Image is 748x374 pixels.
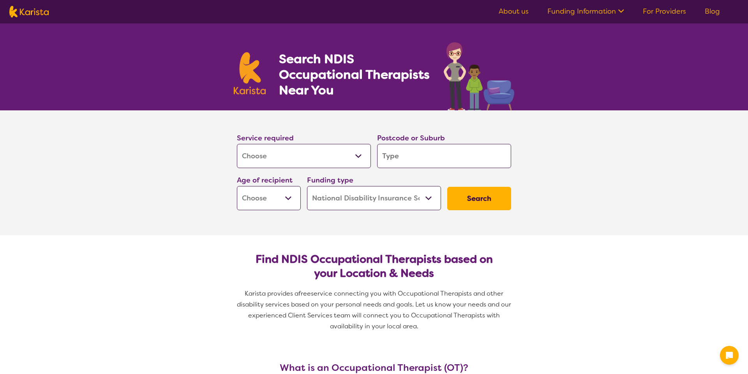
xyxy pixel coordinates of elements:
input: Type [377,144,511,168]
img: Karista logo [9,6,49,18]
label: Age of recipient [237,175,293,185]
img: Karista logo [234,52,266,94]
a: Funding Information [547,7,624,16]
a: For Providers [643,7,686,16]
label: Funding type [307,175,353,185]
h3: What is an Occupational Therapist (OT)? [234,362,514,373]
label: Postcode or Suburb [377,133,445,143]
h2: Find NDIS Occupational Therapists based on your Location & Needs [243,252,505,280]
span: free [298,289,311,298]
a: Blog [705,7,720,16]
label: Service required [237,133,294,143]
button: Search [447,187,511,210]
span: service connecting you with Occupational Therapists and other disability services based on your p... [237,289,513,330]
a: About us [499,7,529,16]
h1: Search NDIS Occupational Therapists Near You [279,51,430,98]
img: occupational-therapy [444,42,514,110]
span: Karista provides a [245,289,298,298]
